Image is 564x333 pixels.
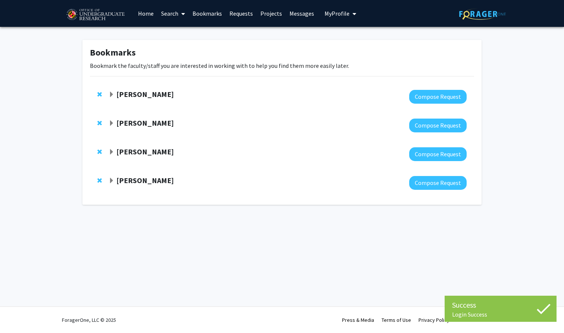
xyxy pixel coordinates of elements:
span: Remove Steve Sin from bookmarks [97,120,102,126]
span: Expand Karen Nelson Bookmark [109,178,115,184]
span: Expand Dong Liang Bookmark [109,149,115,155]
a: Privacy Policy [419,317,449,323]
strong: [PERSON_NAME] [116,176,174,185]
button: Compose Request to Ronald Yaros [409,90,467,104]
a: Home [134,0,157,26]
h1: Bookmarks [90,47,474,58]
span: My Profile [325,10,350,17]
a: Press & Media [342,317,374,323]
a: Projects [257,0,286,26]
button: Compose Request to Steve Sin [409,119,467,132]
iframe: Chat [6,299,32,327]
span: Remove Karen Nelson from bookmarks [97,178,102,183]
span: Expand Ronald Yaros Bookmark [109,92,115,98]
strong: [PERSON_NAME] [116,89,174,99]
span: Expand Steve Sin Bookmark [109,120,115,126]
div: Login Success [452,311,549,318]
a: Search [157,0,189,26]
img: University of Maryland Logo [64,6,127,24]
strong: [PERSON_NAME] [116,147,174,156]
span: Remove Dong Liang from bookmarks [97,149,102,155]
a: Terms of Use [382,317,411,323]
span: Remove Ronald Yaros from bookmarks [97,91,102,97]
a: Messages [286,0,318,26]
img: ForagerOne Logo [459,8,506,20]
button: Compose Request to Karen Nelson [409,176,467,190]
div: ForagerOne, LLC © 2025 [62,307,116,333]
a: Requests [226,0,257,26]
button: Compose Request to Dong Liang [409,147,467,161]
a: Bookmarks [189,0,226,26]
strong: [PERSON_NAME] [116,118,174,128]
p: Bookmark the faculty/staff you are interested in working with to help you find them more easily l... [90,61,474,70]
div: Success [452,299,549,311]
